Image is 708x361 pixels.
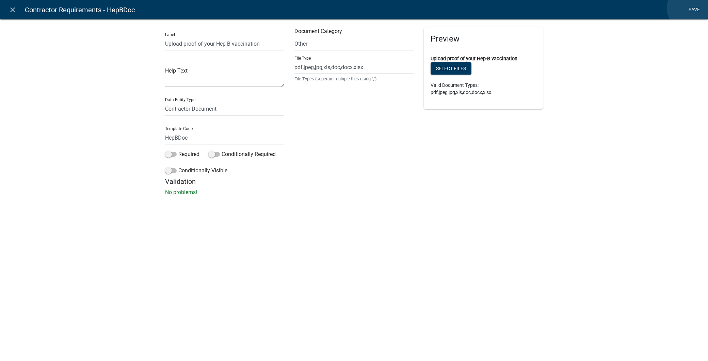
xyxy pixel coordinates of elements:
[294,76,414,82] small: File Types (seperate multiple files using ",")
[431,34,536,44] h5: Preview
[431,82,491,95] span: Valid Document Types: pdf,jpeg,jpg,xls,doc,docx,xlsx
[25,3,135,17] span: Contractor Requirements - HepBDoc
[431,62,471,75] button: Select files
[208,150,276,158] label: Conditionally Required
[9,6,17,14] i: close
[165,167,227,175] label: Conditionally Visible
[165,188,543,197] p: No problems!
[165,150,199,158] label: Required
[165,177,543,186] h5: Validation
[431,57,517,61] label: Upload proof of your Hep-B vaccination
[686,3,703,16] a: Save
[294,29,342,34] label: Document Category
